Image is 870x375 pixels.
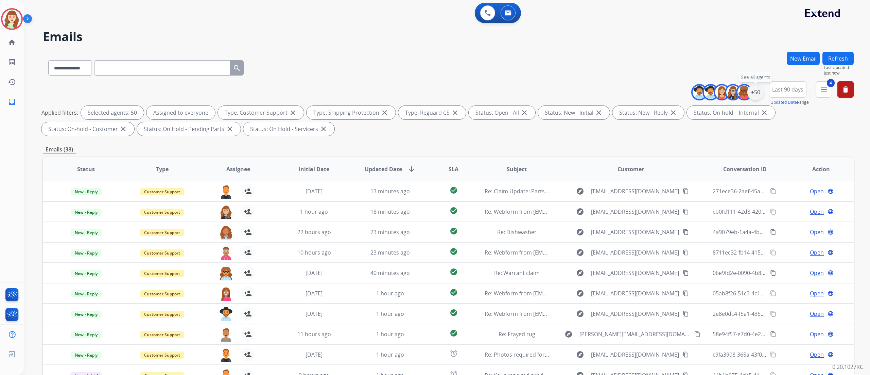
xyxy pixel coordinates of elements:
[244,269,252,277] mat-icon: person_add
[243,122,334,136] div: Status: On Hold - Servicers
[497,228,537,236] span: Re: Dishwasher
[306,269,323,277] span: [DATE]
[41,122,134,136] div: Status: On-hold - Customer
[306,310,323,317] span: [DATE]
[810,269,824,277] span: Open
[233,64,241,72] mat-icon: search
[306,351,323,358] span: [DATE]
[760,109,768,117] mat-icon: close
[772,88,803,91] span: Last 90 days
[576,269,584,277] mat-icon: explore
[306,187,323,195] span: [DATE]
[244,208,252,216] mat-icon: person_add
[71,188,102,195] span: New - Reply
[219,348,233,362] img: agent-avatar
[520,109,528,117] mat-icon: close
[770,352,776,358] mat-icon: content_copy
[226,125,234,133] mat-icon: close
[591,350,679,359] span: [EMAIL_ADDRESS][DOMAIN_NAME]
[140,249,184,257] span: Customer Support
[576,289,584,297] mat-icon: explore
[713,290,814,297] span: 05ab8f26-51c3-4c1d-a1fe-286c81e39755
[219,205,233,219] img: agent-avatar
[579,330,690,338] span: [PERSON_NAME][EMAIL_ADDRESS][DOMAIN_NAME]
[824,70,854,76] span: Just now
[576,248,584,257] mat-icon: explore
[810,350,824,359] span: Open
[713,269,817,277] span: 06e9fd2e-0090-4b8a-82e4-6688dd51c292
[297,228,331,236] span: 22 hours ago
[244,248,252,257] mat-icon: person_add
[450,349,458,358] mat-icon: alarm
[713,330,816,338] span: 58e94f57-e7d0-4e2a-9b05-78ecbbc668c1
[769,81,806,98] button: Last 90 days
[219,287,233,301] img: agent-avatar
[71,331,102,338] span: New - Reply
[450,268,458,276] mat-icon: check_circle
[576,208,584,216] mat-icon: explore
[683,209,689,215] mat-icon: content_copy
[485,208,648,215] span: Re: Webform from [EMAIL_ADDRESS][DOMAIN_NAME] on [DATE]
[612,106,684,119] div: Status: New - Reply
[469,106,535,119] div: Status: Open - All
[828,352,834,358] mat-icon: language
[319,125,328,133] mat-icon: close
[244,289,252,297] mat-icon: person_add
[370,208,410,215] span: 18 minutes ago
[71,270,102,277] span: New - Reply
[564,330,573,338] mat-icon: explore
[810,248,824,257] span: Open
[810,330,824,338] span: Open
[71,209,102,216] span: New - Reply
[832,363,863,371] p: 0.20.1027RC
[770,99,809,105] span: Range
[841,85,850,94] mat-icon: delete
[218,106,304,119] div: Type: Customer Support
[778,157,854,181] th: Action
[687,106,775,119] div: Status: On-hold – Internal
[591,187,679,195] span: [EMAIL_ADDRESS][DOMAIN_NAME]
[824,65,854,70] span: Last Updated:
[244,350,252,359] mat-icon: person_add
[770,331,776,337] mat-icon: content_copy
[576,228,584,236] mat-icon: explore
[365,165,402,173] span: Updated Date
[297,249,331,256] span: 10 hours ago
[485,249,648,256] span: Re: Webform from [EMAIL_ADDRESS][DOMAIN_NAME] on [DATE]
[451,109,459,117] mat-icon: close
[810,208,824,216] span: Open
[683,311,689,317] mat-icon: content_copy
[591,208,679,216] span: [EMAIL_ADDRESS][DOMAIN_NAME]
[119,125,127,133] mat-icon: close
[810,187,824,195] span: Open
[591,269,679,277] span: [EMAIL_ADDRESS][DOMAIN_NAME]
[770,249,776,256] mat-icon: content_copy
[450,186,458,194] mat-icon: check_circle
[828,331,834,337] mat-icon: language
[747,84,764,100] div: +50
[810,228,824,236] span: Open
[8,58,16,66] mat-icon: list_alt
[576,187,584,195] mat-icon: explore
[770,311,776,317] mat-icon: content_copy
[370,249,410,256] span: 23 minutes ago
[407,165,416,173] mat-icon: arrow_downward
[683,352,689,358] mat-icon: content_copy
[140,188,184,195] span: Customer Support
[140,331,184,338] span: Customer Support
[770,188,776,194] mat-icon: content_copy
[71,311,102,318] span: New - Reply
[828,249,834,256] mat-icon: language
[244,187,252,195] mat-icon: person_add
[244,310,252,318] mat-icon: person_add
[450,309,458,317] mat-icon: check_circle
[828,290,834,296] mat-icon: language
[828,311,834,317] mat-icon: language
[713,249,816,256] span: 8711ec32-fb14-4154-8ee7-2988c5b5b197
[140,311,184,318] span: Customer Support
[591,310,679,318] span: [EMAIL_ADDRESS][DOMAIN_NAME]
[300,208,328,215] span: 1 hour ago
[485,351,592,358] span: Re: Photos required for your Extend claim
[8,98,16,106] mat-icon: inbox
[307,106,396,119] div: Type: Shipping Protection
